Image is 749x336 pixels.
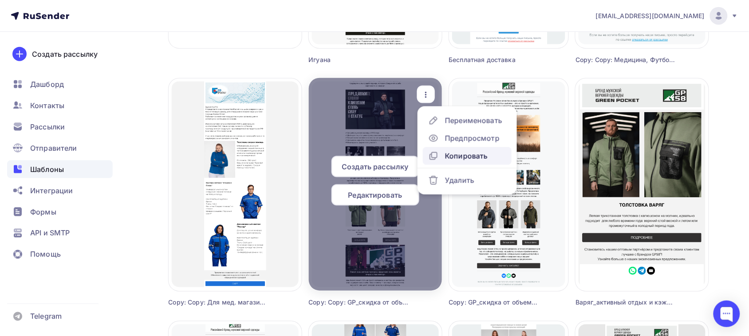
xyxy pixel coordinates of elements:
span: Telegram [30,311,62,322]
div: Бесплатная доставка [449,55,539,64]
div: Copy: Copy: Медицина, Футболки, Толстовки Флис [576,55,675,64]
span: Помощь [30,249,61,260]
span: Рассылки [30,121,65,132]
div: Copy: Copy: Для мед. магазинов одежды [169,298,268,307]
div: Copy: Copy: GP_скидка от объема_Хантсмен [309,298,409,307]
div: Copy: GP_скидка от объема_Хантсмен [449,298,539,307]
div: Переименовать [445,115,502,126]
span: [EMAIL_ADDRESS][DOMAIN_NAME] [596,12,705,20]
span: Шаблоны [30,164,64,175]
span: Интеграции [30,185,73,196]
div: Копировать [445,151,488,161]
span: Создать рассылку [342,161,408,172]
span: Формы [30,207,56,217]
div: Предпросмотр [445,133,500,144]
div: Создать рассылку [32,49,98,59]
a: Формы [7,203,113,221]
a: [EMAIL_ADDRESS][DOMAIN_NAME] [596,7,738,25]
span: API и SMTP [30,228,70,238]
span: Дашборд [30,79,64,90]
div: Удалить [445,175,474,186]
div: Варяг_активный отдых и кэжуал_июнь [576,298,675,307]
span: Редактировать [348,190,402,200]
span: Отправители [30,143,77,153]
a: Контакты [7,97,113,114]
a: Дашборд [7,75,113,93]
a: Шаблоны [7,160,113,178]
a: Отправители [7,139,113,157]
a: Рассылки [7,118,113,136]
span: Контакты [30,100,64,111]
div: Игуана [309,55,409,64]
